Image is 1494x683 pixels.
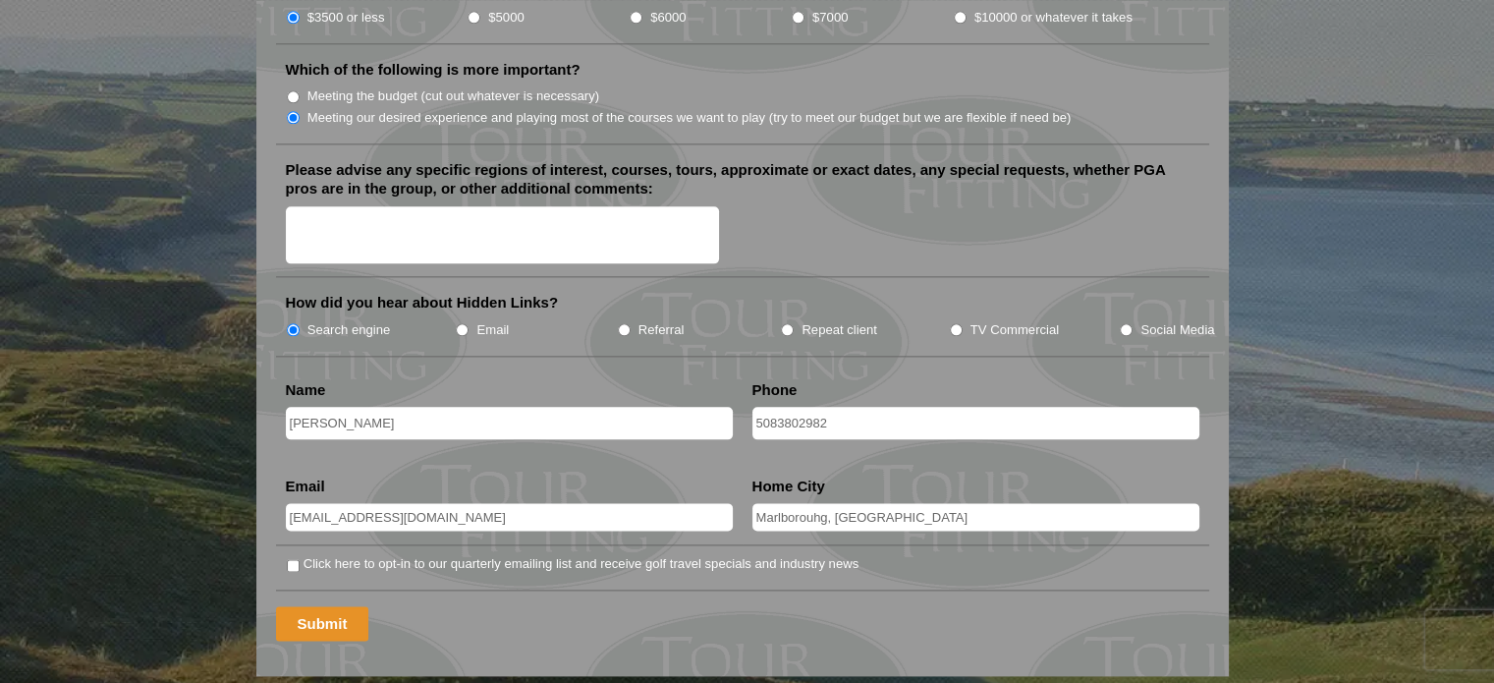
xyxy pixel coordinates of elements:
label: How did you hear about Hidden Links? [286,293,559,313]
label: Email [476,320,509,340]
label: Which of the following is more important? [286,60,581,80]
label: $3500 or less [307,8,385,28]
label: Email [286,477,325,496]
label: Referral [638,320,685,340]
label: $6000 [650,8,686,28]
label: TV Commercial [970,320,1059,340]
input: Submit [276,606,369,641]
label: Click here to opt-in to our quarterly emailing list and receive golf travel specials and industry... [304,554,858,574]
label: Please advise any specific regions of interest, courses, tours, approximate or exact dates, any s... [286,160,1199,199]
label: $5000 [488,8,524,28]
label: Social Media [1140,320,1214,340]
label: $10000 or whatever it takes [974,8,1133,28]
label: Meeting the budget (cut out whatever is necessary) [307,86,599,106]
label: Repeat client [802,320,877,340]
label: Search engine [307,320,391,340]
label: Name [286,380,326,400]
label: Meeting our desired experience and playing most of the courses we want to play (try to meet our b... [307,108,1072,128]
label: Phone [752,380,798,400]
label: Home City [752,477,825,496]
label: $7000 [812,8,848,28]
